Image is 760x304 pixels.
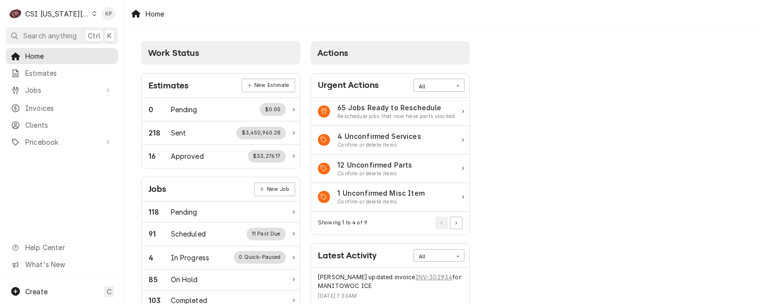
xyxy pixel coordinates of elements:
[242,79,295,92] div: Card Link Button
[311,126,469,154] a: Action Item
[337,160,412,170] div: Action Item Title
[311,183,469,212] a: Action Item
[149,151,171,161] div: Work Status Count
[171,274,198,285] div: Work Status Title
[142,222,300,246] a: Work Status
[234,251,286,264] div: Work Status Supplemental Data
[142,98,300,168] div: Card Data
[142,145,300,168] a: Work Status
[149,274,171,285] div: Work Status Count
[142,98,300,121] a: Work Status
[171,253,210,263] div: Work Status Title
[142,270,300,290] a: Work Status
[450,217,463,229] button: Go to Next Page
[141,73,300,169] div: Card: Estimates
[317,48,348,58] span: Actions
[6,48,118,64] a: Home
[25,51,113,61] span: Home
[254,183,295,196] div: Card Link Button
[413,249,464,262] div: Card Data Filter Control
[142,74,300,98] div: Card Header
[242,79,295,92] a: New Estimate
[337,113,455,120] div: Action Item Suggestion
[148,48,199,58] span: Work Status
[311,98,469,126] a: Action Item
[248,150,286,163] div: Work Status Supplemental Data
[236,127,286,139] div: Work Status Supplemental Data
[318,273,463,291] div: Event String
[311,41,470,65] div: Card Column Header
[149,183,166,196] div: Card Title
[6,117,118,133] a: Clients
[311,244,469,268] div: Card Header
[337,102,455,113] div: Action Item Title
[149,253,171,263] div: Work Status Count
[434,217,463,229] div: Pagination Controls
[25,103,113,113] span: Invoices
[318,249,377,262] div: Card Title
[171,207,198,217] div: Work Status Title
[142,121,300,145] div: Work Status
[9,7,22,20] div: C
[318,219,367,227] div: Current Page Details
[311,74,469,98] div: Card Header
[6,100,118,116] a: Invoices
[6,65,118,81] a: Estimates
[149,229,171,239] div: Work Status Count
[337,198,425,206] div: Action Item Suggestion
[254,183,295,196] a: New Job
[25,287,48,296] span: Create
[149,128,171,138] div: Work Status Count
[88,31,100,41] span: Ctrl
[247,228,286,240] div: Work Status Supplemental Data
[25,9,89,19] div: CSI [US_STATE][GEOGRAPHIC_DATA]
[260,103,286,116] div: Work Status Supplemental Data
[171,229,206,239] div: Work Status Title
[318,292,463,300] div: Event Timestamp
[25,242,112,253] span: Help Center
[6,256,118,272] a: Go to What's New
[337,131,421,141] div: Action Item Title
[337,188,425,198] div: Action Item Title
[9,7,22,20] div: CSI Kansas City's Avatar
[25,120,113,130] span: Clients
[142,202,300,222] a: Work Status
[171,151,204,161] div: Work Status Title
[107,287,112,297] span: C
[311,212,469,235] div: Card Footer: Pagination
[149,104,171,115] div: Work Status Count
[25,68,113,78] span: Estimates
[142,177,300,202] div: Card Header
[25,259,112,270] span: What's New
[102,7,116,20] div: KP
[6,27,118,44] button: Search anythingCtrlK
[311,98,469,212] div: Card Data
[142,246,300,270] a: Work Status
[337,170,412,178] div: Action Item Suggestion
[149,207,171,217] div: Work Status Count
[311,154,469,183] a: Action Item
[6,134,118,150] a: Go to Pricebook
[25,137,99,147] span: Pricebook
[415,273,453,282] a: INV-302934
[141,41,300,65] div: Card Column Header
[6,239,118,255] a: Go to Help Center
[171,128,186,138] div: Work Status Title
[102,7,116,20] div: Kym Parson's Avatar
[435,217,448,229] button: Go to Previous Page
[419,253,447,261] div: All
[318,79,379,92] div: Card Title
[25,85,99,95] span: Jobs
[311,73,470,235] div: Card: Urgent Actions
[318,273,463,304] div: Event Details
[413,79,464,91] div: Card Data Filter Control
